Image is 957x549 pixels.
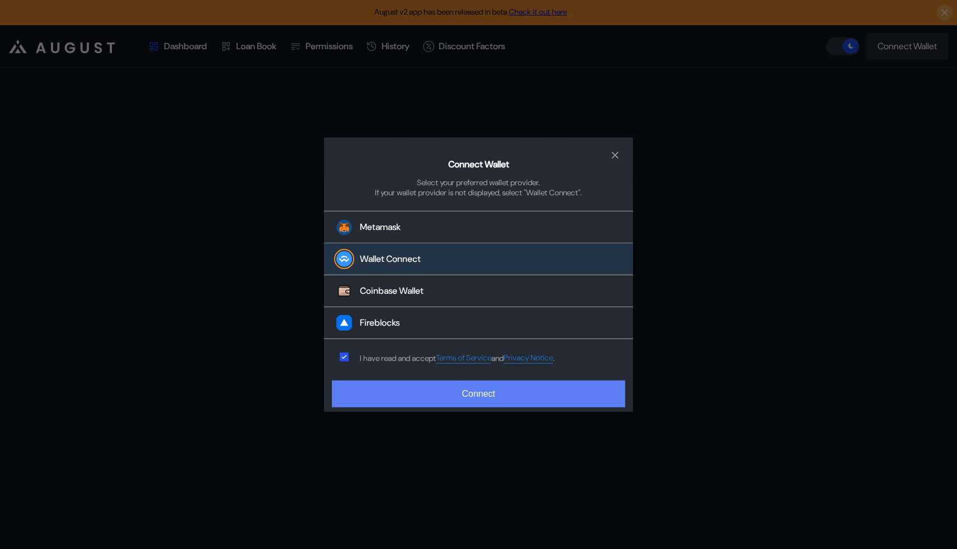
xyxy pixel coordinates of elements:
button: Metamask [324,211,633,243]
div: I have read and accept . [360,353,555,363]
div: If your wallet provider is not displayed, select "Wallet Connect". [375,187,582,198]
button: Connect [332,381,625,407]
span: and [491,353,504,363]
div: Wallet Connect [360,254,421,265]
button: close modal [606,146,624,164]
a: Privacy Notice [504,353,553,363]
img: Fireblocks [336,315,352,331]
button: Wallet Connect [324,243,633,275]
div: Select your preferred wallet provider. [417,177,540,187]
div: Metamask [360,222,401,233]
div: Fireblocks [360,317,400,329]
img: Coinbase Wallet [336,283,352,299]
button: FireblocksFireblocks [324,307,633,339]
button: Coinbase WalletCoinbase Wallet [324,275,633,307]
a: Terms of Service [436,353,491,363]
div: Coinbase Wallet [360,285,424,297]
h2: Connect Wallet [448,158,509,170]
